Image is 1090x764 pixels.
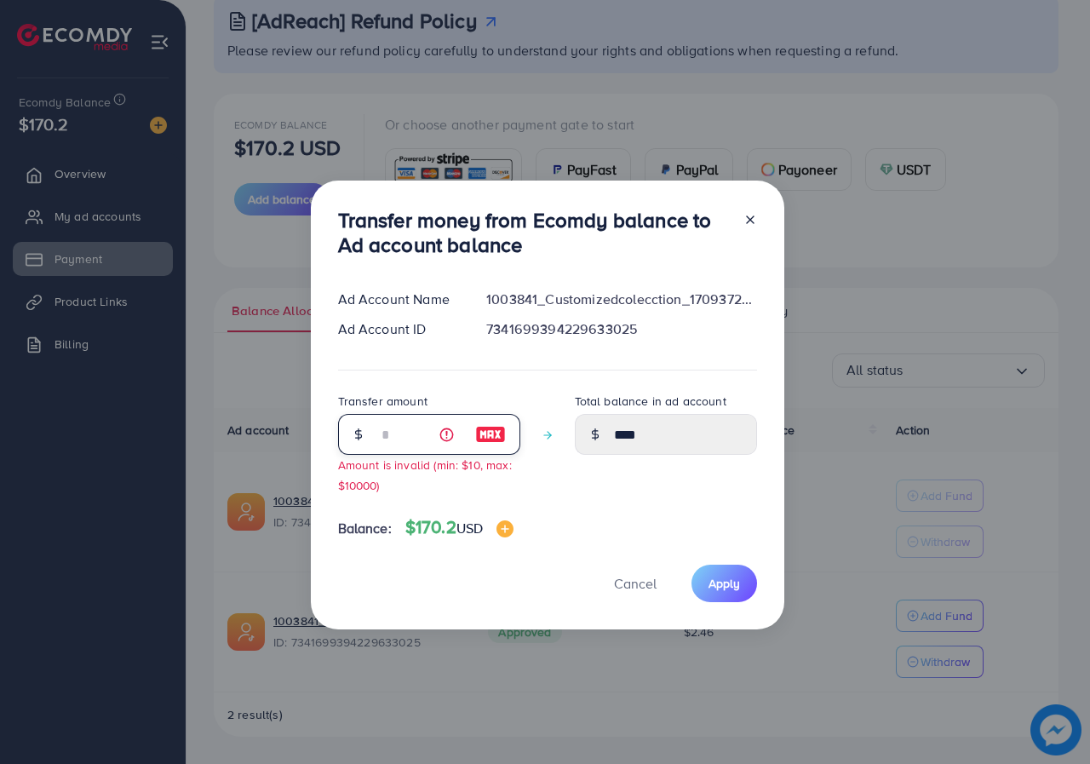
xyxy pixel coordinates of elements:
[575,393,726,410] label: Total balance in ad account
[614,574,657,593] span: Cancel
[475,424,506,445] img: image
[338,519,392,538] span: Balance:
[405,517,513,538] h4: $170.2
[473,319,770,339] div: 7341699394229633025
[593,565,678,601] button: Cancel
[691,565,757,601] button: Apply
[324,319,473,339] div: Ad Account ID
[338,393,427,410] label: Transfer amount
[473,290,770,309] div: 1003841_Customizedcolecction_1709372613954
[338,208,730,257] h3: Transfer money from Ecomdy balance to Ad account balance
[456,519,483,537] span: USD
[708,575,740,592] span: Apply
[496,520,513,537] img: image
[324,290,473,309] div: Ad Account Name
[338,457,512,492] small: Amount is invalid (min: $10, max: $10000)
